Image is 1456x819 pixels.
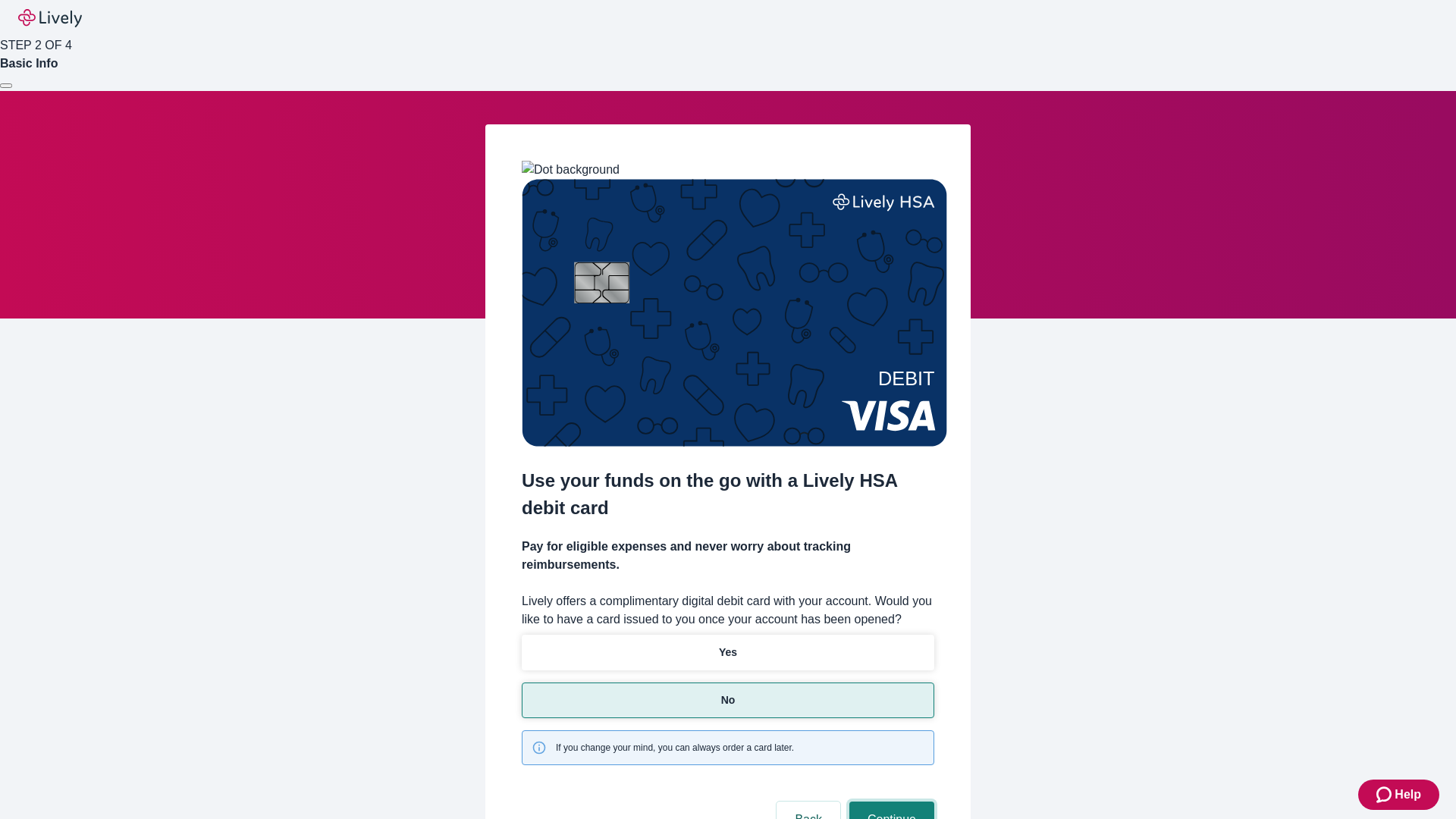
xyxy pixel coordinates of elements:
svg: Zendesk support icon [1376,786,1395,804]
h2: Use your funds on the go with a Lively HSA debit card [522,467,934,522]
span: Help [1395,786,1421,804]
img: Dot background [522,161,620,179]
h4: Pay for eligible expenses and never worry about tracking reimbursements. [522,538,934,574]
button: Yes [522,635,934,670]
img: Debit card [522,179,947,447]
p: No [721,692,736,708]
span: If you change your mind, you can always order a card later. [556,741,794,755]
button: Zendesk support iconHelp [1358,780,1439,810]
p: Yes [719,645,737,661]
label: Lively offers a complimentary digital debit card with your account. Would you like to have a card... [522,592,934,629]
button: No [522,682,934,718]
img: Lively [18,9,82,27]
